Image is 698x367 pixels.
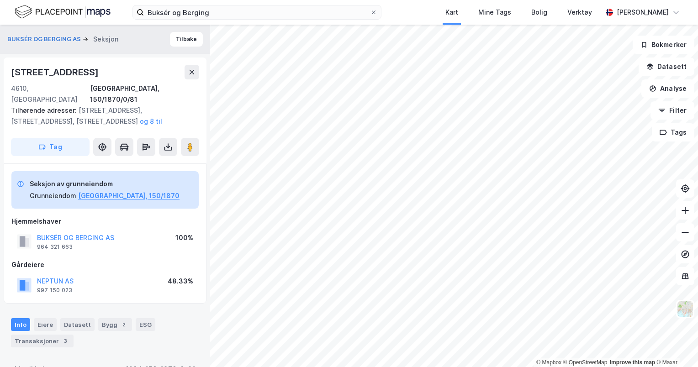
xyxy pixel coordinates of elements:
[11,259,199,270] div: Gårdeiere
[641,79,694,98] button: Analyse
[34,318,57,331] div: Eiere
[11,65,100,79] div: [STREET_ADDRESS]
[650,101,694,120] button: Filter
[445,7,458,18] div: Kart
[11,106,79,114] span: Tilhørende adresser:
[170,32,203,47] button: Tilbake
[610,359,655,366] a: Improve this map
[168,276,193,287] div: 48.33%
[30,190,76,201] div: Grunneiendom
[11,105,192,127] div: [STREET_ADDRESS], [STREET_ADDRESS], [STREET_ADDRESS]
[60,318,95,331] div: Datasett
[11,335,74,347] div: Transaksjoner
[30,178,180,189] div: Seksjon av grunneiendom
[136,318,155,331] div: ESG
[531,7,547,18] div: Bolig
[11,216,199,227] div: Hjemmelshaver
[652,123,694,142] button: Tags
[536,359,561,366] a: Mapbox
[617,7,669,18] div: [PERSON_NAME]
[90,83,199,105] div: [GEOGRAPHIC_DATA], 150/1870/0/81
[11,318,30,331] div: Info
[478,7,511,18] div: Mine Tags
[37,243,73,251] div: 964 321 663
[144,5,370,19] input: Søk på adresse, matrikkel, gårdeiere, leietakere eller personer
[78,190,180,201] button: [GEOGRAPHIC_DATA], 150/1870
[639,58,694,76] button: Datasett
[652,323,698,367] iframe: Chat Widget
[15,4,111,20] img: logo.f888ab2527a4732fd821a326f86c7f29.svg
[11,138,90,156] button: Tag
[119,320,128,329] div: 2
[175,232,193,243] div: 100%
[567,7,592,18] div: Verktøy
[633,36,694,54] button: Bokmerker
[37,287,72,294] div: 997 150 023
[677,300,694,318] img: Z
[61,336,70,346] div: 3
[11,83,90,105] div: 4610, [GEOGRAPHIC_DATA]
[98,318,132,331] div: Bygg
[93,34,118,45] div: Seksjon
[7,35,83,44] button: BUKSÉR OG BERGING AS
[563,359,608,366] a: OpenStreetMap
